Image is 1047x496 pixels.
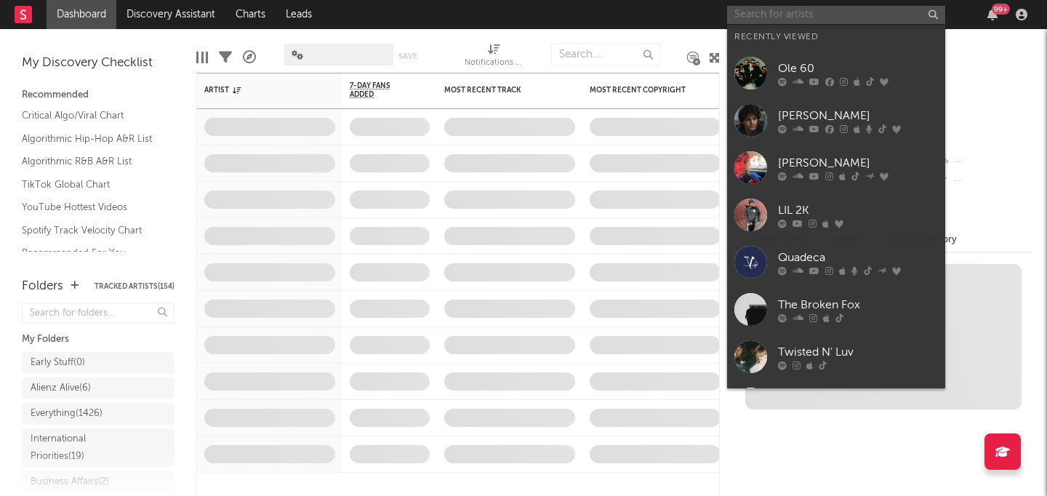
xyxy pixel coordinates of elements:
a: Quadeca [727,239,945,286]
div: My Folders [22,331,174,348]
a: LIL 2K [727,191,945,239]
div: International Priorities ( 19 ) [31,431,133,465]
a: TikTok Global Chart [22,177,160,193]
a: International Priorities(19) [22,428,174,468]
input: Search for artists [727,6,945,24]
button: Save [398,52,417,60]
div: Notifications (Artist) [465,36,523,79]
div: Twisted N' Luv [778,343,938,361]
a: Alienz Alive(6) [22,377,174,399]
a: Spotify Track Velocity Chart [22,223,160,239]
a: Critical Algo/Viral Chart [22,108,160,124]
div: Ole 60 [778,60,938,77]
a: Recommended For You [22,245,160,261]
button: 99+ [987,9,998,20]
a: Algorithmic Hip-Hop A&R List [22,131,160,147]
div: Edit Columns [196,36,208,79]
div: Early Stuff ( 0 ) [31,354,85,372]
div: Most Recent Track [444,86,553,95]
div: [PERSON_NAME] [778,154,938,172]
input: Search for folders... [22,303,174,324]
a: [PERSON_NAME] [727,97,945,144]
div: 99 + [992,4,1010,15]
a: Algorithmic R&B A&R List [22,153,160,169]
div: A&R Pipeline [243,36,256,79]
a: Ole 60 [727,49,945,97]
div: [PERSON_NAME] [778,107,938,124]
a: [PERSON_NAME] [727,380,945,428]
div: -- [936,172,1032,191]
div: Filters [219,36,232,79]
div: Quadeca [778,249,938,266]
div: Notifications (Artist) [465,55,523,72]
a: [PERSON_NAME] [727,144,945,191]
a: The Broken Fox [727,286,945,333]
a: Everything(1426) [22,403,174,425]
div: Artist [204,86,313,95]
a: Business Affairs(2) [22,471,174,493]
a: Twisted N' Luv [727,333,945,380]
input: Search... [551,44,660,65]
span: 7-Day Fans Added [350,81,408,99]
div: Recommended [22,87,174,104]
div: Everything ( 1426 ) [31,405,103,423]
div: -- [936,153,1032,172]
div: Folders [22,278,63,295]
div: LIL 2K [778,201,938,219]
div: Most Recent Copyright [590,86,699,95]
a: YouTube Hottest Videos [22,199,160,215]
a: Early Stuff(0) [22,352,174,374]
div: Business Affairs ( 2 ) [31,473,109,491]
div: Alienz Alive ( 6 ) [31,380,91,397]
div: Recently Viewed [734,28,938,46]
button: Tracked Artists(154) [95,283,174,290]
div: The Broken Fox [778,296,938,313]
div: My Discovery Checklist [22,55,174,72]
